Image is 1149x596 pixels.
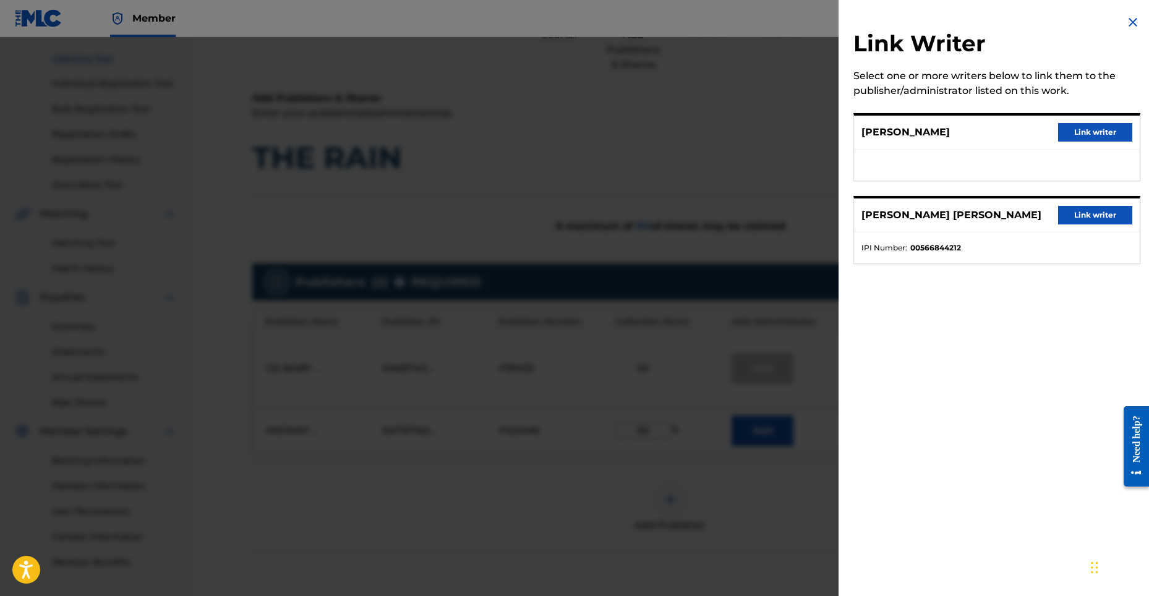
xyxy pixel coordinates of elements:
[910,242,961,253] strong: 00566844212
[1114,397,1149,496] iframe: Resource Center
[853,30,1140,61] h2: Link Writer
[853,69,1140,98] div: Select one or more writers below to link them to the publisher/administrator listed on this work.
[861,125,950,140] p: [PERSON_NAME]
[15,9,62,27] img: MLC Logo
[1058,123,1132,142] button: Link writer
[132,11,176,25] span: Member
[1058,206,1132,224] button: Link writer
[861,242,907,253] span: IPI Number :
[861,208,1041,223] p: [PERSON_NAME] [PERSON_NAME]
[110,11,125,26] img: Top Rightsholder
[1087,537,1149,596] iframe: Chat Widget
[1091,549,1098,586] div: Drag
